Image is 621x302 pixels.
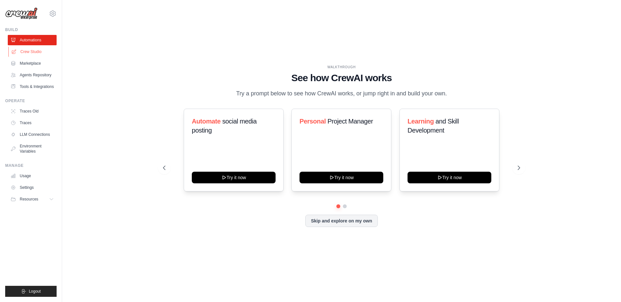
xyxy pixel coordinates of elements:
div: Manage [5,163,57,168]
div: Operate [5,98,57,103]
a: Automations [8,35,57,45]
span: Personal [300,118,326,125]
h1: See how CrewAI works [163,72,520,84]
a: Agents Repository [8,70,57,80]
span: Resources [20,197,38,202]
span: Logout [29,289,41,294]
span: Project Manager [328,118,373,125]
span: Automate [192,118,221,125]
a: LLM Connections [8,129,57,140]
a: Traces Old [8,106,57,116]
a: Tools & Integrations [8,81,57,92]
a: Crew Studio [8,47,57,57]
a: Usage [8,171,57,181]
a: Marketplace [8,58,57,69]
a: Settings [8,182,57,193]
span: Learning [408,118,434,125]
button: Resources [8,194,57,204]
span: and Skill Development [408,118,459,134]
button: Logout [5,286,57,297]
span: social media posting [192,118,257,134]
iframe: Chat Widget [589,271,621,302]
img: Logo [5,7,38,20]
a: Environment Variables [8,141,57,156]
button: Try it now [192,172,276,183]
div: WALKTHROUGH [163,65,520,70]
a: Traces [8,118,57,128]
button: Try it now [408,172,491,183]
button: Try it now [300,172,383,183]
button: Skip and explore on my own [305,215,377,227]
div: Build [5,27,57,32]
p: Try a prompt below to see how CrewAI works, or jump right in and build your own. [233,89,450,98]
